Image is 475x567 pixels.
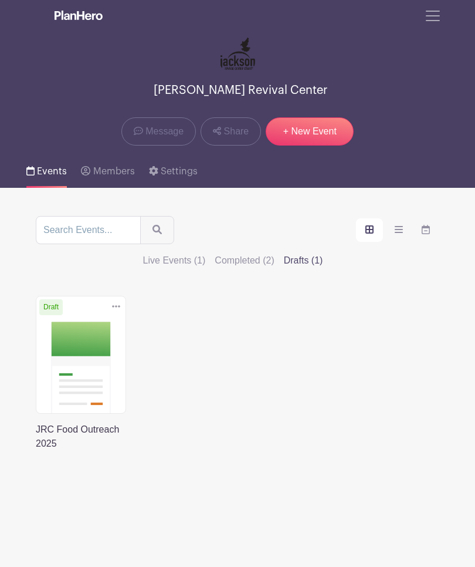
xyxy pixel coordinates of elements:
[220,36,255,72] img: JRC%20Vertical%20Logo.png
[121,117,196,146] a: Message
[149,155,198,188] a: Settings
[417,5,449,27] button: Toggle navigation
[143,254,206,268] label: Live Events (1)
[161,167,198,176] span: Settings
[356,218,439,242] div: order and view
[55,11,103,20] img: logo_white-6c42ec7e38ccf1d336a20a19083b03d10ae64f83f12c07503d8b9e83406b4c7d.svg
[284,254,323,268] label: Drafts (1)
[266,117,354,146] a: + New Event
[145,124,184,139] span: Message
[154,81,328,100] span: [PERSON_NAME] Revival Center
[37,167,67,176] span: Events
[93,167,135,176] span: Members
[215,254,274,268] label: Completed (2)
[224,124,249,139] span: Share
[143,254,333,268] div: filters
[81,155,134,188] a: Members
[36,216,141,244] input: Search Events...
[26,155,67,188] a: Events
[201,117,261,146] a: Share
